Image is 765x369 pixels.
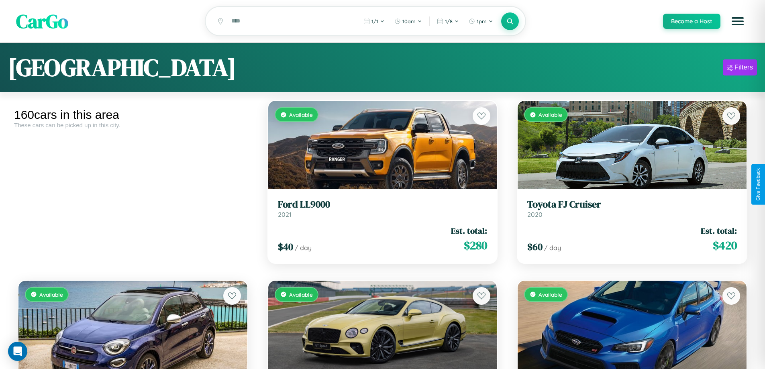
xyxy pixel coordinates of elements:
[527,199,737,218] a: Toyota FJ Cruiser2020
[433,15,463,28] button: 1/8
[278,240,293,253] span: $ 40
[663,14,720,29] button: Become a Host
[544,244,561,252] span: / day
[278,210,292,218] span: 2021
[390,15,426,28] button: 10am
[465,15,497,28] button: 1pm
[451,225,487,236] span: Est. total:
[755,168,761,201] div: Give Feedback
[16,8,68,35] span: CarGo
[289,111,313,118] span: Available
[289,291,313,298] span: Available
[713,237,737,253] span: $ 420
[539,111,562,118] span: Available
[527,240,543,253] span: $ 60
[14,108,252,122] div: 160 cars in this area
[726,10,749,33] button: Open menu
[278,199,488,210] h3: Ford LL9000
[8,342,27,361] div: Open Intercom Messenger
[464,237,487,253] span: $ 280
[8,51,236,84] h1: [GEOGRAPHIC_DATA]
[527,210,543,218] span: 2020
[295,244,312,252] span: / day
[701,225,737,236] span: Est. total:
[445,18,453,24] span: 1 / 8
[734,63,753,71] div: Filters
[539,291,562,298] span: Available
[723,59,757,75] button: Filters
[14,122,252,128] div: These cars can be picked up in this city.
[278,199,488,218] a: Ford LL90002021
[39,291,63,298] span: Available
[371,18,378,24] span: 1 / 1
[527,199,737,210] h3: Toyota FJ Cruiser
[359,15,389,28] button: 1/1
[477,18,487,24] span: 1pm
[402,18,416,24] span: 10am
